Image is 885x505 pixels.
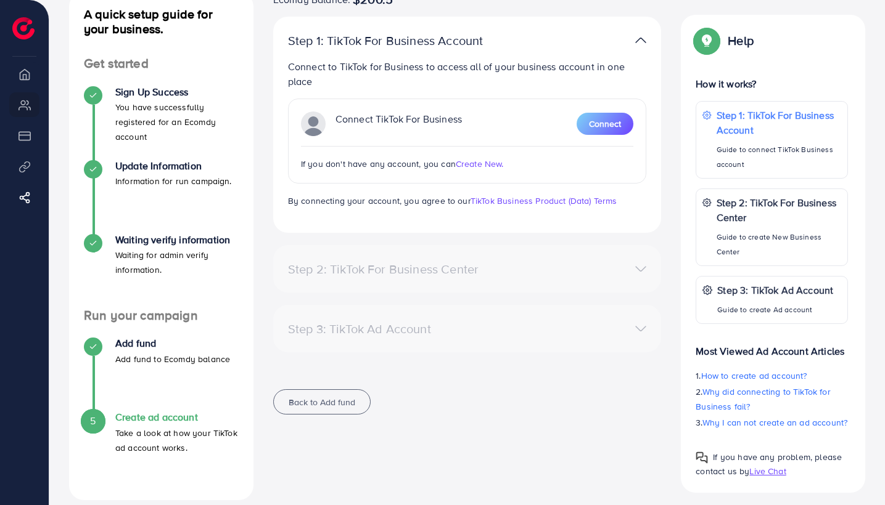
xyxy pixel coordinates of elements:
[717,302,833,317] p: Guide to create Ad account
[702,416,848,429] span: Why I can not create an ad account?
[69,7,253,36] h4: A quick setup guide for your business.
[115,426,239,455] p: Take a look at how your TikTok ad account works.
[696,451,842,477] span: If you have any problem, please contact us by
[696,334,848,358] p: Most Viewed Ad Account Articles
[696,386,830,413] span: Why did connecting to TikTok for Business fail?
[301,158,456,170] span: If you don't have any account, you can
[301,111,326,136] img: TikTok partner
[115,174,232,188] p: Information for run campaign.
[69,160,253,234] li: Update Information
[589,118,621,130] span: Connect
[728,33,754,48] p: Help
[69,308,253,323] h4: Run your campaign
[717,283,833,297] p: Step 3: TikTok Ad Account
[696,368,848,383] p: 1.
[90,414,96,428] span: 5
[288,193,647,208] p: By connecting your account, you agree to our
[696,384,848,414] p: 2.
[69,337,253,411] li: Add fund
[69,411,253,485] li: Create ad account
[289,396,355,408] span: Back to Add fund
[696,415,848,430] p: 3.
[577,113,633,135] button: Connect
[69,56,253,71] h4: Get started
[696,451,708,464] img: Popup guide
[635,31,646,49] img: TikTok partner
[115,411,239,423] h4: Create ad account
[288,59,647,89] p: Connect to TikTok for Business to access all of your business account in one place
[696,76,848,91] p: How it works?
[717,108,841,137] p: Step 1: TikTok For Business Account
[115,337,230,349] h4: Add fund
[833,450,876,496] iframe: Chat
[701,370,807,382] span: How to create ad account?
[717,142,841,172] p: Guide to connect TikTok Business account
[696,30,718,52] img: Popup guide
[288,33,521,48] p: Step 1: TikTok For Business Account
[115,160,232,172] h4: Update Information
[335,111,462,136] p: Connect TikTok For Business
[115,234,239,246] h4: Waiting verify information
[69,234,253,308] li: Waiting verify information
[717,195,841,225] p: Step 2: TikTok For Business Center
[273,389,371,414] button: Back to Add fund
[717,230,841,259] p: Guide to create New Business Center
[115,86,239,98] h4: Sign Up Success
[749,465,786,477] span: Live Chat
[12,17,35,39] img: logo
[456,158,504,170] span: Create New.
[471,195,617,207] a: TikTok Business Product (Data) Terms
[69,86,253,160] li: Sign Up Success
[115,352,230,366] p: Add fund to Ecomdy balance
[115,248,239,277] p: Waiting for admin verify information.
[115,100,239,144] p: You have successfully registered for an Ecomdy account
